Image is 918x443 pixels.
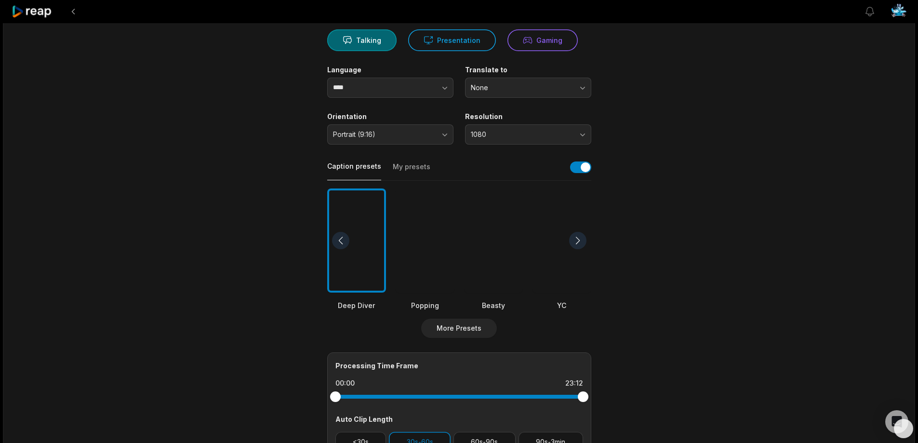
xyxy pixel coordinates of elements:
label: Resolution [465,112,591,121]
span: None [471,83,572,92]
button: None [465,78,591,98]
button: Presentation [408,29,496,51]
div: 00:00 [335,378,355,388]
div: 23:12 [565,378,583,388]
div: Processing Time Frame [335,361,583,371]
div: Auto Clip Length [335,414,583,424]
label: Translate to [465,66,591,74]
button: Portrait (9:16) [327,124,453,145]
button: My presets [393,162,430,180]
div: Open Intercom Messenger [885,410,908,433]
div: Popping [396,300,454,310]
button: Talking [327,29,397,51]
button: Caption presets [327,161,381,180]
div: Beasty [464,300,523,310]
span: Portrait (9:16) [333,130,434,139]
button: 1080 [465,124,591,145]
label: Orientation [327,112,453,121]
button: Gaming [507,29,578,51]
label: Language [327,66,453,74]
div: YC [532,300,591,310]
div: Deep Diver [327,300,386,310]
span: 1080 [471,130,572,139]
button: More Presets [421,319,497,338]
